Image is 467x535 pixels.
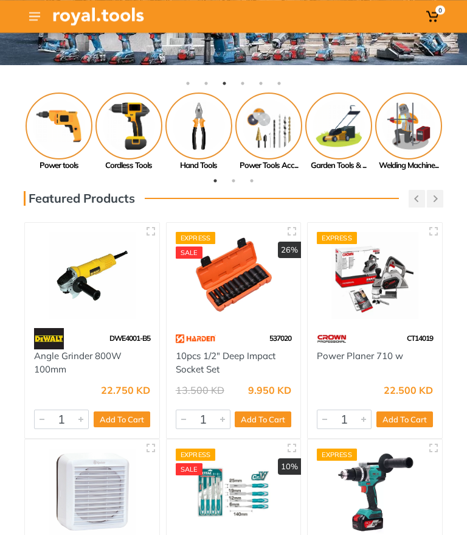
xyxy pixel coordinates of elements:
div: Express [317,232,357,244]
img: Royal Tools Logo [53,7,144,26]
div: 10% [278,458,301,475]
img: Royal Tools - Angle Grinder 800W 100mm [34,232,150,319]
img: Royal - Hand Tools [165,93,232,159]
a: Angle Grinder 800W 100mm [34,350,122,376]
button: 5 of 6 [255,77,267,89]
div: 22.500 KD [384,385,433,395]
span: 537020 [269,334,291,343]
img: Royal - Power Tools Accessories [235,93,302,159]
span: 0 [435,5,445,15]
a: Power Tools Acc... [233,93,303,172]
button: 3 of 6 [218,77,230,89]
button: 4 of 6 [237,77,249,89]
button: Add To Cart [376,411,433,427]
div: Hand Tools [164,159,233,172]
a: 10pcs 1/2" Deep Impact Socket Set [176,350,275,376]
div: Express [176,449,216,461]
a: 0 [423,5,443,27]
div: 13.500 KD [176,385,224,395]
div: 9.950 KD [248,385,291,395]
img: Royal - Welding Machine & Tools [375,93,442,159]
a: Power Planer 710 w [317,350,403,362]
div: Cordless Tools [94,159,164,172]
a: Cordless Tools [94,93,164,172]
div: SALE [176,463,202,475]
div: Express [176,232,216,244]
a: Hand Tools [164,93,233,172]
img: Royal - Cordless Tools [95,93,162,159]
button: 6 of 6 [273,77,285,89]
img: 45.webp [34,328,64,349]
button: 2 of 3 [227,175,240,187]
button: 1 of 3 [209,175,221,187]
button: 2 of 6 [200,77,212,89]
span: CT14019 [407,334,433,343]
button: Add To Cart [235,411,291,427]
img: 121.webp [176,328,216,349]
img: Royal - Power tools [26,93,92,159]
img: Royal Tools - Power Planer 710 w [317,232,433,319]
img: Royal Tools - 10pcs 1/2 [176,232,292,319]
button: Add To Cart [94,411,150,427]
h3: Featured Products [24,191,135,206]
div: Power Tools Acc... [233,159,303,172]
div: Express [317,449,357,461]
div: Welding Machine... [373,159,443,172]
div: 22.750 KD [101,385,150,395]
div: Power tools [24,159,94,172]
button: 1 of 6 [182,77,194,89]
a: Power tools [24,93,94,172]
span: DWE4001-B5 [109,334,150,343]
img: 75.webp [317,328,346,349]
div: 26% [278,242,301,259]
a: Welding Machine... [373,93,443,172]
button: 3 of 3 [246,175,258,187]
div: Garden Tools & ... [303,159,373,172]
a: Garden Tools & ... [303,93,373,172]
img: Royal - Garden Tools & Accessories [305,93,372,159]
div: SALE [176,247,202,259]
